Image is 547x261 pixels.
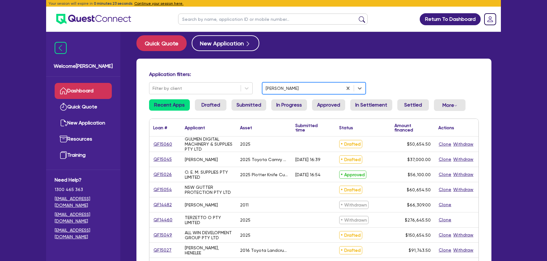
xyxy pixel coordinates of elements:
[56,14,131,24] img: quest-connect-logo-blue
[185,185,232,195] div: NSW GUTTER PROTECTION PTY LTD
[482,11,498,27] a: Dropdown toggle
[153,156,172,163] a: QF15045
[231,99,266,111] a: Submitted
[240,125,252,130] div: Asset
[295,172,321,177] div: [DATE] 16:54
[55,42,67,54] img: icon-menu-close
[339,171,366,179] span: Approved
[453,141,474,148] button: Withdraw
[60,119,67,127] img: new-application
[240,172,288,177] div: 2025 Plotter Knife Cutter A6 Model. GD-A6Model
[339,186,362,194] span: Drafted
[55,186,112,193] span: 1300 465 363
[134,1,183,6] button: Continue your session here.
[394,123,431,132] div: Amount financed
[185,230,232,240] div: ALL WIN DEVELOPMENT GROUP PTY LTD
[438,216,452,223] button: Clone
[407,157,431,162] span: $37,000.00
[55,195,112,209] a: [EMAIL_ADDRESS][DOMAIN_NAME]
[240,248,288,253] div: 2016 Toyota Landcrusier
[407,202,431,207] span: $66,309.00
[153,216,173,223] a: QF14460
[153,201,172,208] a: QF14482
[312,99,345,111] a: Approved
[185,136,232,152] div: GULMEN DIGITAL MACHINERY & SUPPLIES PTY LTD
[453,246,474,254] button: Withdraw
[339,201,369,209] span: Withdrawn
[153,246,172,254] a: QF15027
[453,186,474,193] button: Withdraw
[192,35,259,51] button: New Application
[55,83,112,99] a: Dashboard
[185,215,232,225] div: TERZETTO O PTY LIMITED
[55,115,112,131] a: New Application
[438,156,452,163] button: Clone
[453,171,474,178] button: Withdraw
[153,125,167,130] div: Loan #
[438,171,452,178] button: Clone
[339,231,362,239] span: Drafted
[94,1,132,6] span: 0 minutes 23 seconds
[153,186,172,193] a: QF15054
[54,62,113,70] span: Welcome [PERSON_NAME]
[185,125,205,130] div: Applicant
[438,125,454,130] div: Actions
[438,201,452,208] button: Clone
[153,171,172,178] a: QF15026
[438,141,452,148] button: Clone
[407,142,431,147] span: $50,654.50
[438,186,452,193] button: Clone
[438,231,452,239] button: Clone
[339,246,362,254] span: Drafted
[185,245,232,255] div: [PERSON_NAME], HENELEE
[55,176,112,184] span: Need Help?
[240,202,249,207] div: 2011
[350,99,392,111] a: In Settlement
[408,172,431,177] span: $56,100.00
[406,233,431,238] span: $150,654.50
[407,187,431,192] span: $60,654.50
[271,99,307,111] a: In Progress
[136,35,187,51] button: Quick Quote
[339,155,362,164] span: Drafted
[55,211,112,224] a: [EMAIL_ADDRESS][DOMAIN_NAME]
[195,99,226,111] a: Drafted
[339,140,362,148] span: Drafted
[60,151,67,159] img: training
[185,170,232,180] div: O. E. M. SUPPLIES PTY LIMITED
[55,147,112,163] a: Training
[240,157,288,162] div: 2025 Toyota Camry Ascent
[453,156,474,163] button: Withdraw
[397,99,429,111] a: Settled
[420,13,481,25] a: Return To Dashboard
[438,246,452,254] button: Clone
[153,231,172,239] a: QF15049
[240,142,250,147] div: 2025
[55,99,112,115] a: Quick Quote
[60,135,67,143] img: resources
[178,14,368,25] input: Search by name, application ID or mobile number...
[240,233,250,238] div: 2025
[405,217,431,223] span: $276,645.50
[339,216,369,224] span: Withdrawn
[153,141,172,148] a: QF15060
[185,202,218,207] div: [PERSON_NAME]
[295,157,321,162] div: [DATE] 16:39
[339,125,353,130] div: Status
[149,71,479,77] h4: Application filters:
[185,157,218,162] div: [PERSON_NAME]
[295,123,326,132] div: Submitted time
[60,103,67,111] img: quick-quote
[453,231,474,239] button: Withdraw
[434,99,466,111] button: Dropdown toggle
[136,35,192,51] a: Quick Quote
[240,217,250,223] div: 2025
[409,248,431,253] span: $91,743.50
[55,227,112,240] a: [EMAIL_ADDRESS][DOMAIN_NAME]
[149,99,190,111] a: Recent Apps
[55,131,112,147] a: Resources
